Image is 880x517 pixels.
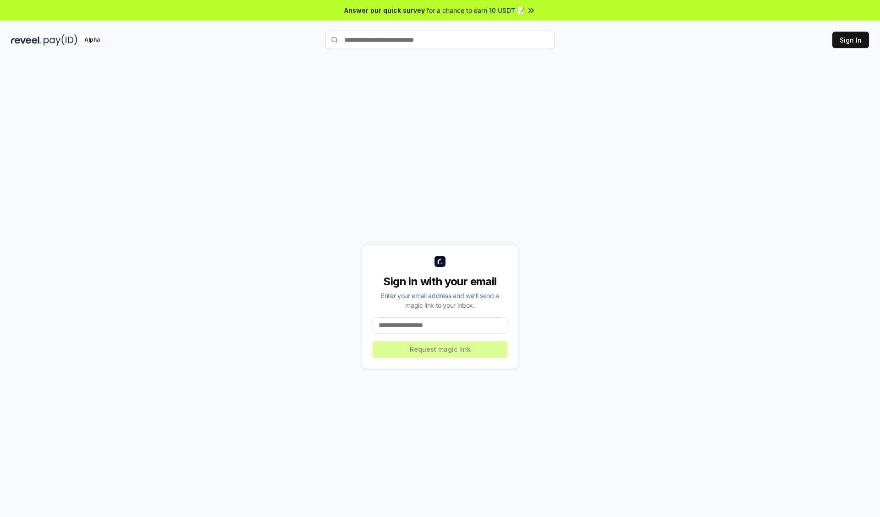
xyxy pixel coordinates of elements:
span: for a chance to earn 10 USDT 📝 [427,5,525,15]
div: Enter your email address and we’ll send a magic link to your inbox. [373,291,507,310]
img: logo_small [434,256,445,267]
img: pay_id [44,34,77,46]
div: Alpha [79,34,105,46]
span: Answer our quick survey [344,5,425,15]
div: Sign in with your email [373,274,507,289]
button: Sign In [832,32,869,48]
img: reveel_dark [11,34,42,46]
